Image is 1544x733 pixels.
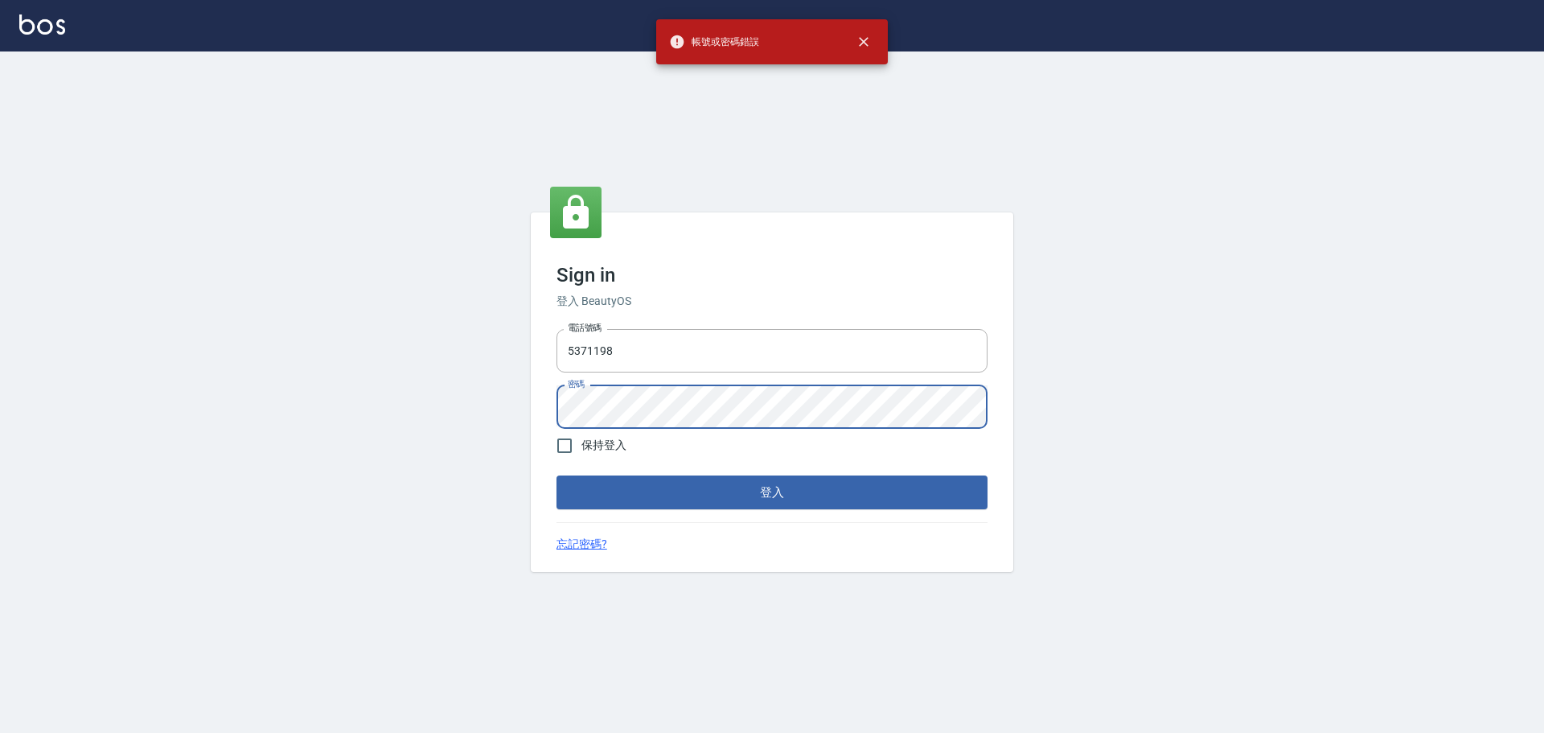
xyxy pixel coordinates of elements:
h3: Sign in [556,264,988,286]
span: 帳號或密碼錯誤 [669,34,759,50]
label: 電話號碼 [568,322,602,334]
h6: 登入 BeautyOS [556,293,988,310]
a: 忘記密碼? [556,536,607,553]
button: close [846,24,881,60]
img: Logo [19,14,65,35]
button: 登入 [556,476,988,509]
label: 密碼 [568,378,585,390]
span: 保持登入 [581,437,626,454]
